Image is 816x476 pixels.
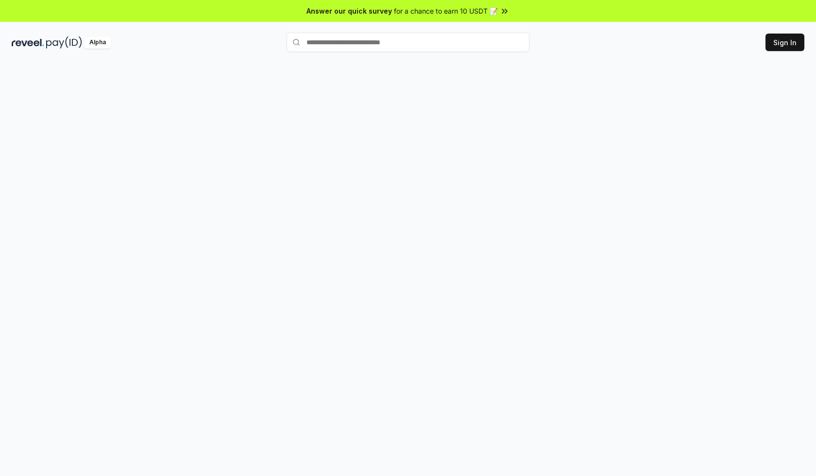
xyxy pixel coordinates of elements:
[765,34,804,51] button: Sign In
[12,36,44,49] img: reveel_dark
[46,36,82,49] img: pay_id
[394,6,498,16] span: for a chance to earn 10 USDT 📝
[84,36,111,49] div: Alpha
[306,6,392,16] span: Answer our quick survey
